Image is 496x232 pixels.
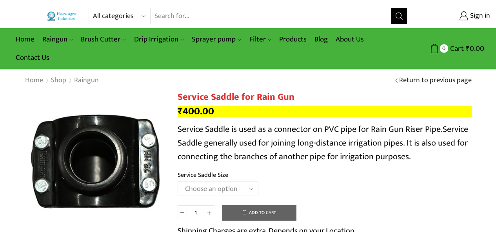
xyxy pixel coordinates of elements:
a: Raingun [38,30,77,49]
span: ₹ [466,43,470,55]
a: Sprayer pump [188,30,245,49]
a: Blog [311,30,332,49]
a: Products [275,30,311,49]
a: 0 Cart ₹0.00 [415,41,484,56]
a: Return to previous page [399,76,472,86]
a: Brush Cutter [77,30,130,49]
button: Add to cart [222,205,296,221]
a: Shop [51,76,67,86]
input: Product quantity [187,205,205,220]
span: 0 [440,44,448,52]
input: Search for... [151,8,391,24]
button: Search button [391,8,407,24]
a: Sign in [419,9,490,23]
a: Drip Irrigation [130,30,188,49]
span: Service Saddle is used as a connector on PVC pipe for Rain Gun Riser Pipe. [178,122,443,137]
a: Filter [245,30,275,49]
bdi: 400.00 [178,103,214,119]
a: Home [25,76,44,86]
span: Service Saddle generally used for joining long-distance irrigation pipes. It is also used for con... [178,122,468,164]
a: Home [12,30,38,49]
a: Raingun [74,76,99,86]
span: ₹ [178,103,183,119]
a: Contact Us [12,49,53,67]
nav: Breadcrumb [25,76,99,86]
bdi: 0.00 [466,43,484,55]
h1: Service Saddle for Rain Gun [178,92,472,103]
span: Sign in [468,11,490,21]
span: Cart [448,43,464,54]
a: About Us [332,30,368,49]
label: Service Saddle Size [178,171,228,180]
